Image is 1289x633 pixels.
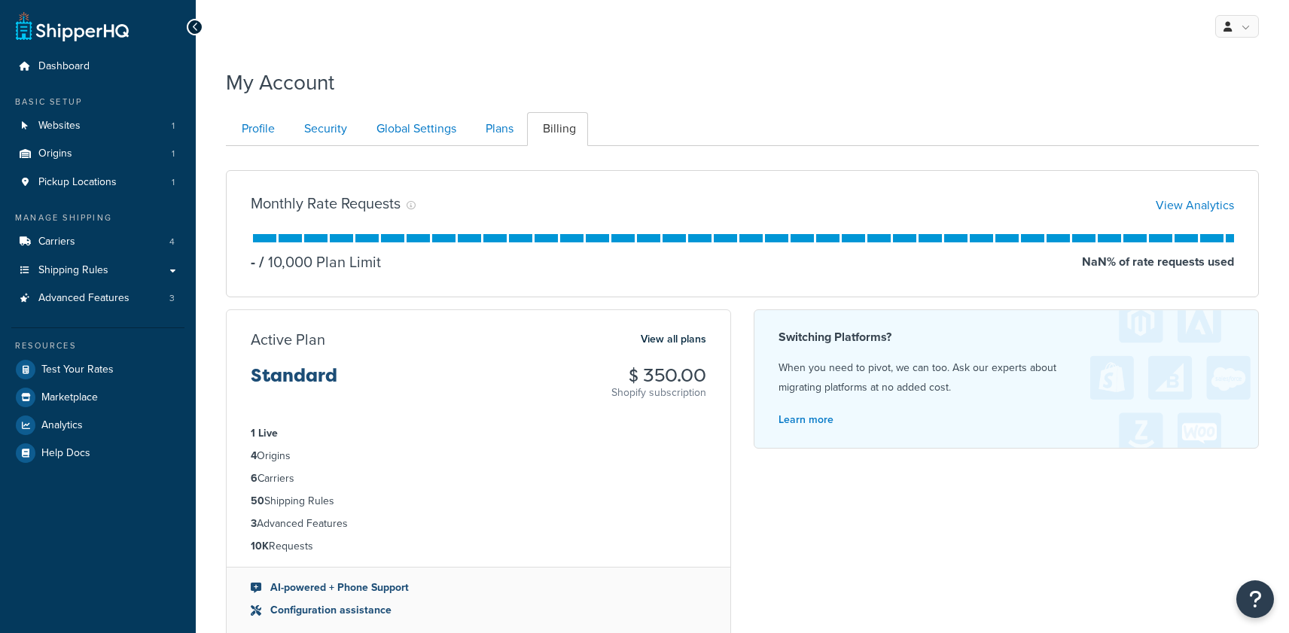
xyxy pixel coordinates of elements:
[11,412,184,439] a: Analytics
[251,470,706,487] li: Carriers
[11,339,184,352] div: Resources
[251,602,706,619] li: Configuration assistance
[11,228,184,256] a: Carriers 4
[251,251,255,272] p: -
[470,112,526,146] a: Plans
[251,538,269,554] strong: 10K
[611,385,706,400] p: Shopify subscription
[255,251,381,272] p: 10,000 Plan Limit
[611,366,706,385] h3: $ 350.00
[361,112,468,146] a: Global Settings
[38,292,130,305] span: Advanced Features
[251,493,706,510] li: Shipping Rules
[38,176,117,189] span: Pickup Locations
[169,236,175,248] span: 4
[11,384,184,411] a: Marketplace
[11,112,184,140] li: Websites
[226,112,287,146] a: Profile
[251,580,706,596] li: AI-powered + Phone Support
[259,251,264,273] span: /
[251,331,325,348] h3: Active Plan
[1236,580,1274,618] button: Open Resource Center
[288,112,359,146] a: Security
[251,470,257,486] strong: 6
[11,228,184,256] li: Carriers
[11,285,184,312] li: Advanced Features
[251,425,278,441] strong: 1 Live
[251,448,706,464] li: Origins
[11,257,184,285] a: Shipping Rules
[251,195,401,212] h3: Monthly Rate Requests
[251,538,706,555] li: Requests
[1082,251,1234,272] p: NaN % of rate requests used
[641,330,706,349] a: View all plans
[172,148,175,160] span: 1
[11,53,184,81] a: Dashboard
[41,364,114,376] span: Test Your Rates
[172,120,175,132] span: 1
[251,366,337,397] h3: Standard
[41,419,83,432] span: Analytics
[251,516,706,532] li: Advanced Features
[11,140,184,168] li: Origins
[779,358,1234,397] p: When you need to pivot, we can too. Ask our experts about migrating platforms at no added cost.
[38,148,72,160] span: Origins
[38,120,81,132] span: Websites
[169,292,175,305] span: 3
[41,447,90,460] span: Help Docs
[11,440,184,467] a: Help Docs
[527,112,588,146] a: Billing
[1156,196,1234,214] a: View Analytics
[251,493,264,509] strong: 50
[11,140,184,168] a: Origins 1
[11,169,184,196] a: Pickup Locations 1
[41,391,98,404] span: Marketplace
[251,448,257,464] strong: 4
[11,96,184,108] div: Basic Setup
[38,60,90,73] span: Dashboard
[779,412,833,428] a: Learn more
[11,169,184,196] li: Pickup Locations
[11,112,184,140] a: Websites 1
[779,328,1234,346] h4: Switching Platforms?
[38,236,75,248] span: Carriers
[11,212,184,224] div: Manage Shipping
[38,264,108,277] span: Shipping Rules
[11,285,184,312] a: Advanced Features 3
[11,356,184,383] a: Test Your Rates
[251,516,257,531] strong: 3
[172,176,175,189] span: 1
[16,11,129,41] a: ShipperHQ Home
[226,68,334,97] h1: My Account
